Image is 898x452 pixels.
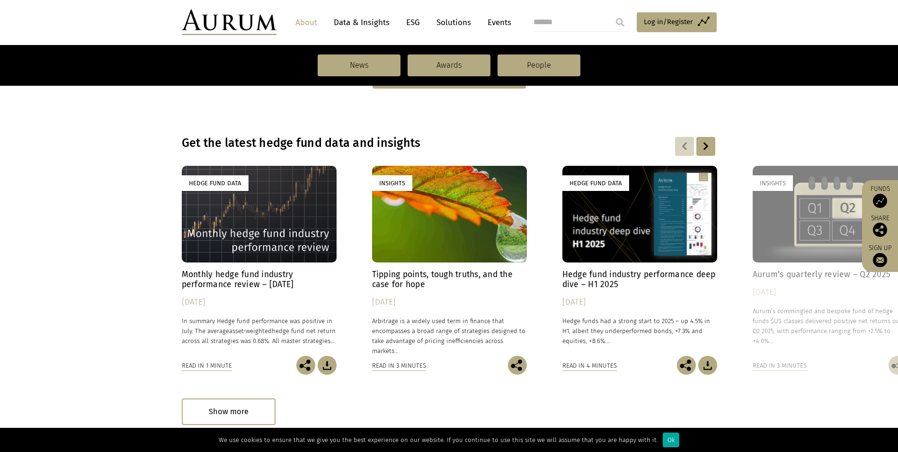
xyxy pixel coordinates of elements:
[182,175,249,191] div: Hedge Fund Data
[182,270,337,289] h4: Monthly hedge fund industry performance review – [DATE]
[562,316,717,346] p: Hedge funds had a strong start to 2025 – up 4.5% in H1, albeit they underperformed bonds, +7.3% a...
[182,296,337,309] div: [DATE]
[329,14,394,31] a: Data & Insights
[562,296,717,309] div: [DATE]
[372,361,426,371] div: Read in 3 minutes
[372,316,527,356] p: Arbitrage is a widely used term in finance that encompasses a broad range of strategies designed ...
[873,223,887,237] img: Share this post
[182,166,337,356] a: Hedge Fund Data Monthly hedge fund industry performance review – [DATE] [DATE] In summary Hedge f...
[229,327,272,334] span: asset-weighted
[611,13,630,32] input: Submit
[318,356,337,375] img: Download Article
[873,253,887,267] img: Sign up to our newsletter
[867,244,893,267] a: Sign up
[753,361,807,371] div: Read in 3 minutes
[372,270,527,289] h4: Tipping points, tough truths, and the case for hope
[644,16,693,27] span: Log in/Register
[562,361,617,371] div: Read in 4 minutes
[401,14,425,31] a: ESG
[663,433,679,447] div: Ok
[372,175,412,191] div: Insights
[291,14,322,31] a: About
[562,270,717,289] h4: Hedge fund industry performance deep dive – H1 2025
[562,175,629,191] div: Hedge Fund Data
[508,356,527,375] img: Share this post
[677,356,696,375] img: Share this post
[867,185,893,208] a: Funds
[182,398,276,425] div: Show more
[498,54,580,76] a: People
[432,14,476,31] a: Solutions
[753,175,793,191] div: Insights
[698,356,717,375] img: Download Article
[182,136,595,150] h3: Get the latest hedge fund data and insights
[483,14,511,31] a: Events
[372,296,527,309] div: [DATE]
[408,54,490,76] a: Awards
[637,12,717,32] a: Log in/Register
[562,166,717,356] a: Hedge Fund Data Hedge fund industry performance deep dive – H1 2025 [DATE] Hedge funds had a stro...
[182,361,232,371] div: Read in 1 minute
[873,194,887,208] img: Access Funds
[182,9,276,35] img: Aurum
[182,316,337,346] p: In summary Hedge fund performance was positive in July. The average hedge fund net return across ...
[372,166,527,356] a: Insights Tipping points, tough truths, and the case for hope [DATE] Arbitrage is a widely used te...
[318,54,400,76] a: News
[296,356,315,375] img: Share this post
[867,215,893,237] div: Share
